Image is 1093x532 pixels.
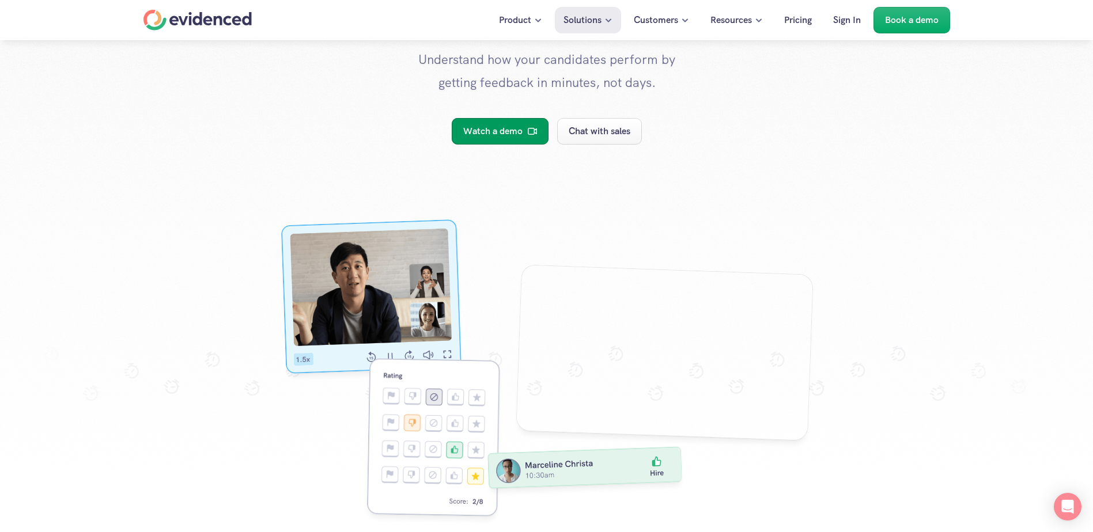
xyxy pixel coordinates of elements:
[634,13,678,28] p: Customers
[776,7,820,33] a: Pricing
[143,10,252,31] a: Home
[463,124,523,139] p: Watch a demo
[784,13,812,28] p: Pricing
[452,118,549,145] a: Watch a demo
[833,13,861,28] p: Sign In
[885,13,939,28] p: Book a demo
[563,13,602,28] p: Solutions
[873,7,950,33] a: Book a demo
[710,13,752,28] p: Resources
[499,13,531,28] p: Product
[569,124,630,139] p: Chat with sales
[825,7,869,33] a: Sign In
[403,48,691,94] p: Understand how your candidates perform by getting feedback in minutes, not days.
[1054,493,1081,520] div: Open Intercom Messenger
